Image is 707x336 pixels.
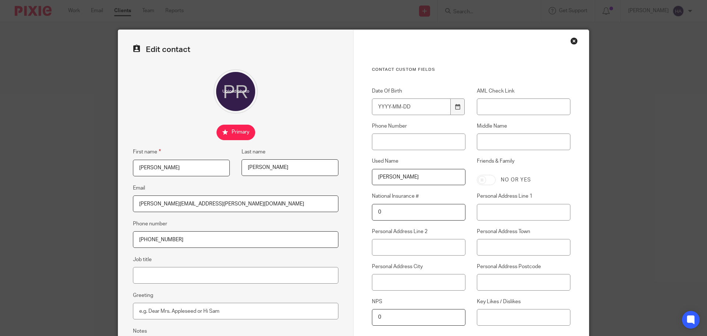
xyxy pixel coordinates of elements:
[570,37,578,45] div: Close this dialog window
[372,157,465,165] label: Used Name
[477,87,570,95] label: AML Check Link
[133,45,338,55] h2: Edit contact
[372,98,451,115] input: YYYY-MM-DD
[242,148,265,156] label: Last name
[477,228,570,235] label: Personal Address Town
[372,193,465,200] label: National Insurance #
[477,157,570,169] label: Friends & Family
[133,184,145,192] label: Email
[372,298,465,305] label: NPS
[133,220,167,228] label: Phone number
[501,176,531,184] label: No or yes
[133,148,161,156] label: First name
[477,122,570,130] label: Middle Name
[477,263,570,270] label: Personal Address Postcode
[133,328,147,335] label: Notes
[372,228,465,235] label: Personal Address Line 2
[372,87,465,95] label: Date Of Birth
[477,298,570,305] label: Key Likes / Dislikes
[477,193,570,200] label: Personal Address Line 1
[372,67,570,73] h3: Contact Custom fields
[133,303,338,319] input: e.g. Dear Mrs. Appleseed or Hi Sam
[133,256,152,263] label: Job title
[133,292,153,299] label: Greeting
[372,263,465,270] label: Personal Address City
[372,122,465,130] label: Phone Number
